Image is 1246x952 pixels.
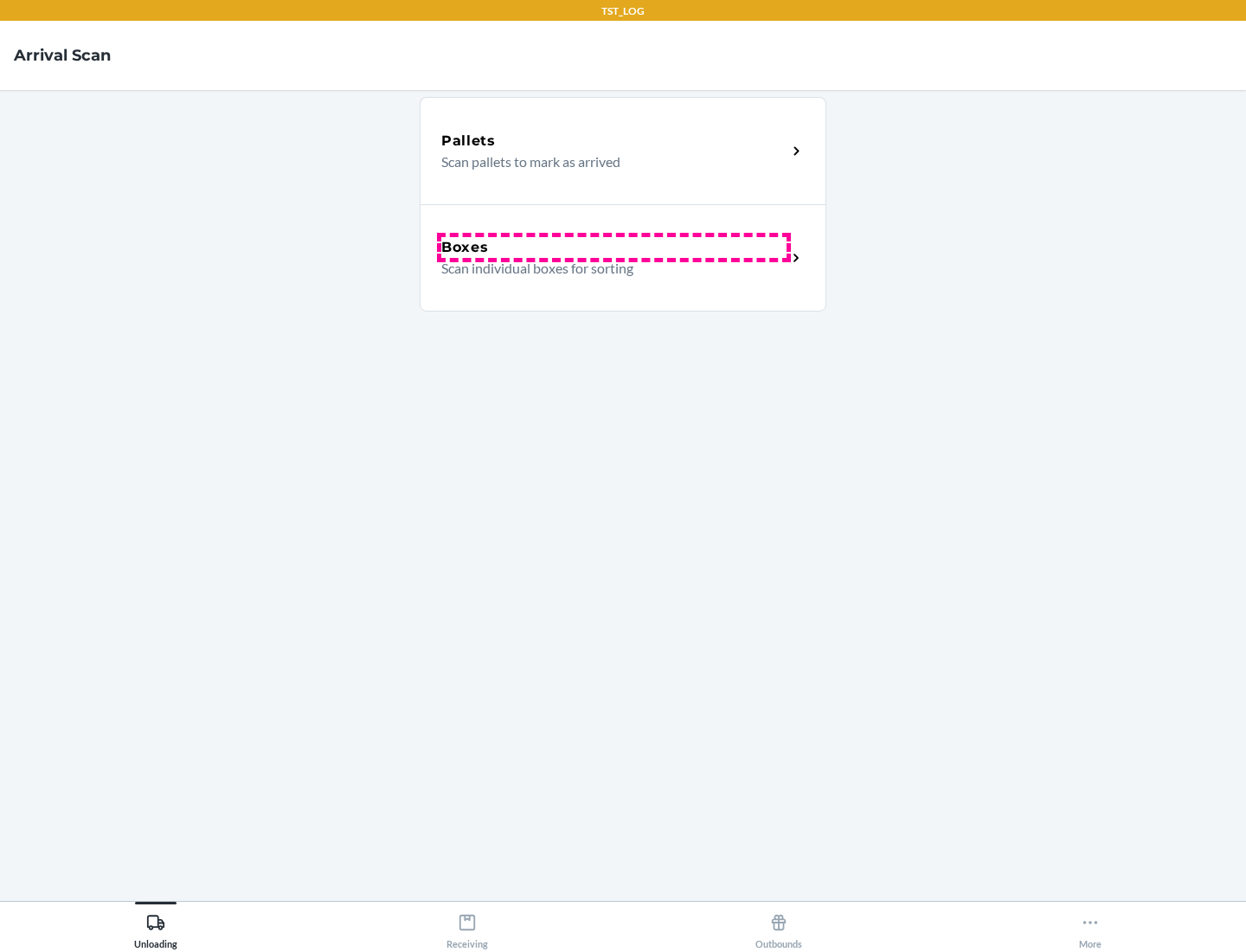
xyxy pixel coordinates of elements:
[134,906,177,949] div: Unloading
[441,258,773,279] p: Scan individual boxes for sorting
[311,902,623,949] button: Receiving
[601,3,645,19] p: TST_LOG
[441,151,773,172] p: Scan pallets to mark as arrived
[14,44,111,67] h4: Arrival Scan
[420,97,826,204] a: PalletsScan pallets to mark as arrived
[420,204,826,312] a: BoxesScan individual boxes for sorting
[446,906,488,949] div: Receiving
[1079,906,1101,949] div: More
[441,131,496,151] h5: Pallets
[441,237,489,258] h5: Boxes
[755,906,802,949] div: Outbounds
[623,902,934,949] button: Outbounds
[934,902,1246,949] button: More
